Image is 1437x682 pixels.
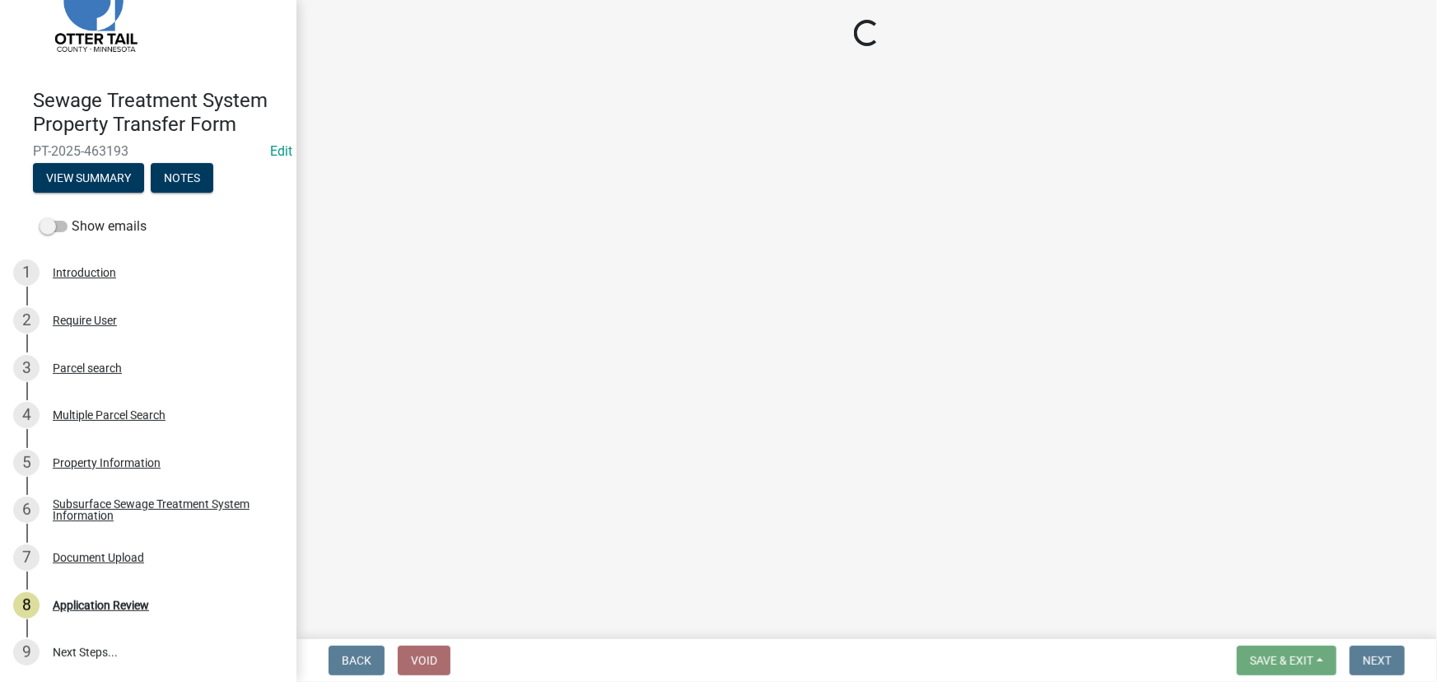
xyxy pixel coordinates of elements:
h4: Sewage Treatment System Property Transfer Form [33,89,283,137]
div: Introduction [53,267,116,278]
div: 6 [13,497,40,523]
button: View Summary [33,163,144,193]
wm-modal-confirm: Notes [151,172,213,185]
button: Save & Exit [1237,646,1337,675]
div: 9 [13,639,40,666]
div: Document Upload [53,552,144,563]
button: Void [398,646,450,675]
div: Application Review [53,600,149,611]
div: 3 [13,355,40,381]
div: 4 [13,402,40,428]
label: Show emails [40,217,147,236]
a: Edit [270,143,292,159]
span: Save & Exit [1250,654,1313,667]
div: 1 [13,259,40,286]
button: Back [329,646,385,675]
wm-modal-confirm: Edit Application Number [270,143,292,159]
div: Multiple Parcel Search [53,409,166,421]
div: 2 [13,307,40,334]
div: 5 [13,450,40,476]
button: Notes [151,163,213,193]
div: 8 [13,592,40,619]
span: Back [342,654,371,667]
div: Parcel search [53,362,122,374]
button: Next [1350,646,1405,675]
wm-modal-confirm: Summary [33,172,144,185]
span: Next [1363,654,1392,667]
span: PT-2025-463193 [33,143,264,159]
div: Subsurface Sewage Treatment System Information [53,498,270,521]
div: Property Information [53,457,161,469]
div: 7 [13,544,40,571]
div: Require User [53,315,117,326]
